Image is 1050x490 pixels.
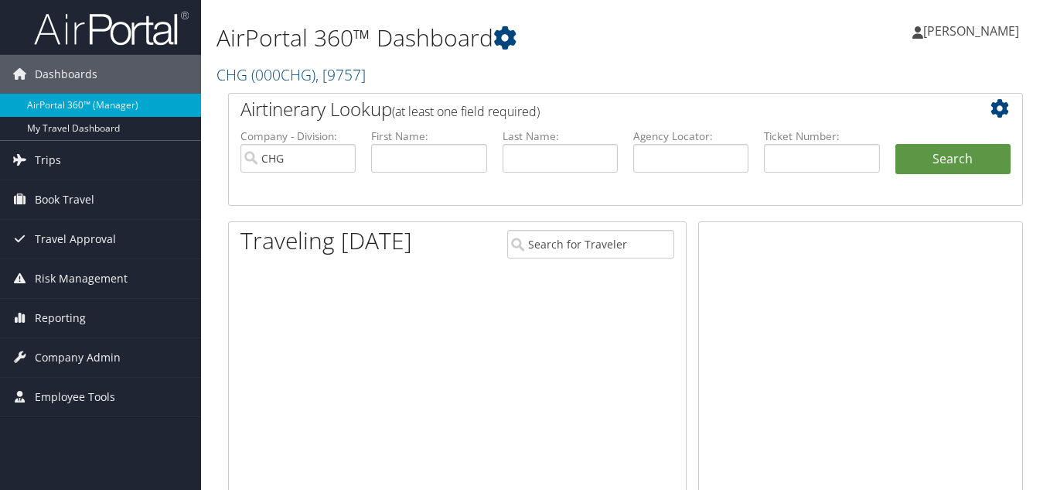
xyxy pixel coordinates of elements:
label: Ticket Number: [764,128,879,144]
span: Reporting [35,299,86,338]
input: Search for Traveler [507,230,674,259]
span: , [ 9757 ] [315,64,366,85]
label: Last Name: [503,128,618,144]
span: Employee Tools [35,378,115,416]
h1: Traveling [DATE] [240,224,412,257]
label: First Name: [371,128,486,144]
span: (at least one field required) [392,103,540,120]
h2: Airtinerary Lookup [240,96,945,122]
a: [PERSON_NAME] [912,8,1035,54]
h1: AirPortal 360™ Dashboard [216,22,762,54]
label: Agency Locator: [633,128,748,144]
span: Travel Approval [35,220,116,259]
label: Company - Division: [240,128,356,144]
a: CHG [216,64,366,85]
span: Book Travel [35,180,94,219]
span: Company Admin [35,338,121,377]
span: ( 000CHG ) [251,64,315,85]
span: Dashboards [35,55,97,94]
span: [PERSON_NAME] [923,22,1019,39]
span: Risk Management [35,259,128,298]
span: Trips [35,141,61,180]
button: Search [895,144,1011,175]
img: airportal-logo.png [34,10,189,46]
